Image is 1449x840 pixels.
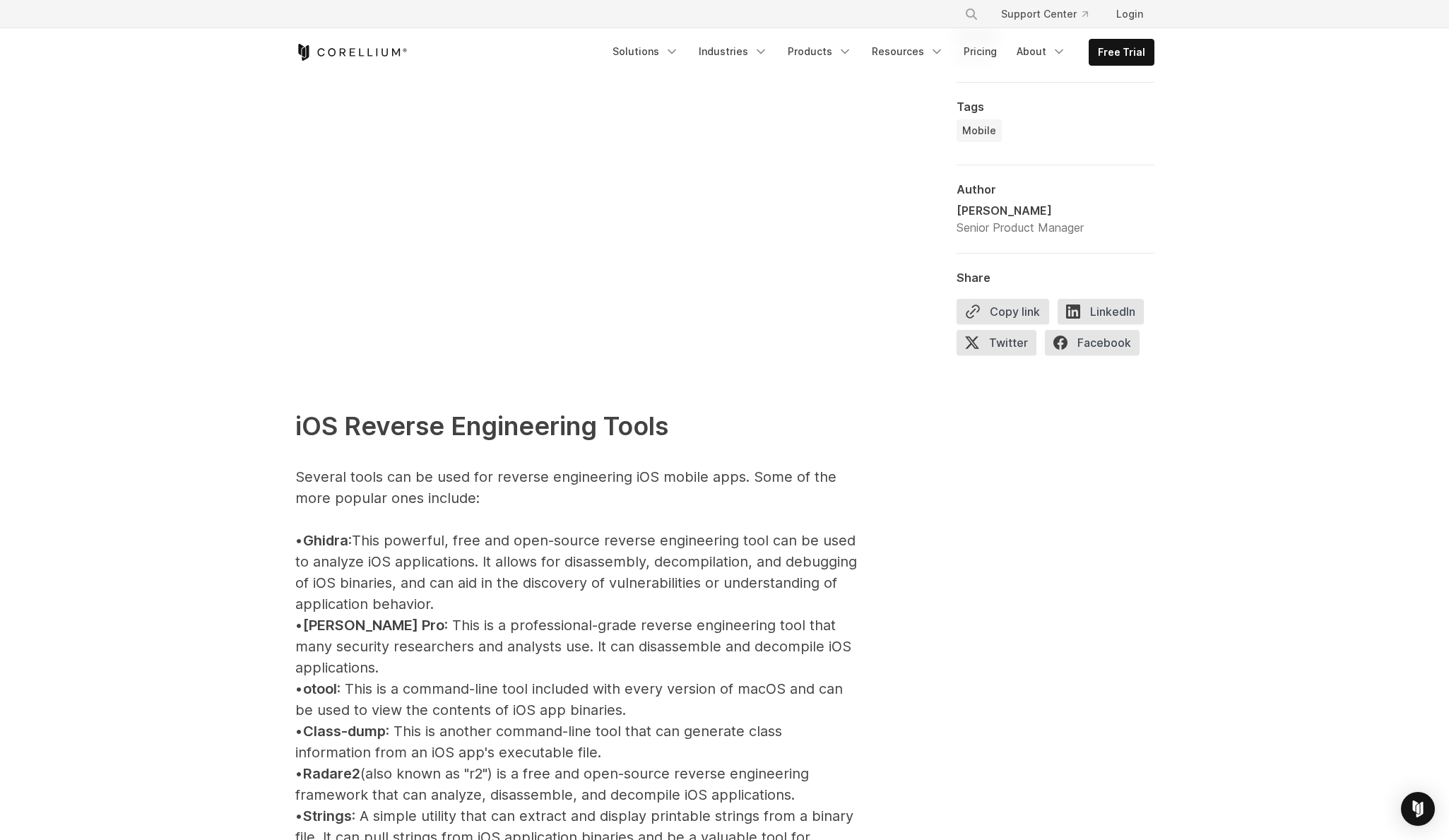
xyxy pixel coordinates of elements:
[1105,1,1154,27] a: Login
[303,617,444,634] span: [PERSON_NAME] Pro
[957,100,1154,114] div: Tags
[303,532,348,549] span: Ghidra
[955,39,1005,64] a: Pricing
[957,202,1084,219] div: [PERSON_NAME]
[1401,792,1435,826] div: Open Intercom Messenger
[690,39,776,64] a: Industries
[1045,330,1148,361] a: Facebook
[957,271,1154,285] div: Share
[957,330,1045,361] a: Twitter
[1058,299,1144,324] span: LinkedIn
[947,1,1154,27] div: Navigation Menu
[957,330,1036,355] span: Twitter
[962,124,996,138] span: Mobile
[295,410,668,442] span: iOS Reverse Engineering Tools
[604,39,687,64] a: Solutions
[1089,40,1154,65] a: Free Trial
[604,39,1154,66] div: Navigation Menu
[303,680,337,697] span: otool
[779,39,860,64] a: Products
[863,39,952,64] a: Resources
[295,44,408,61] a: Corellium Home
[1008,39,1075,64] a: About
[990,1,1099,27] a: Support Center
[303,765,360,782] span: Radare2
[295,47,860,342] iframe: HubSpot Video
[303,808,352,824] span: Strings
[957,119,1002,142] a: Mobile
[957,182,1154,196] div: Author
[959,1,984,27] button: Search
[957,219,1084,236] div: Senior Product Manager
[303,723,386,740] span: Class-dump
[1045,330,1140,355] span: Facebook
[957,299,1049,324] button: Copy link
[348,532,352,549] span: :
[1058,299,1152,330] a: LinkedIn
